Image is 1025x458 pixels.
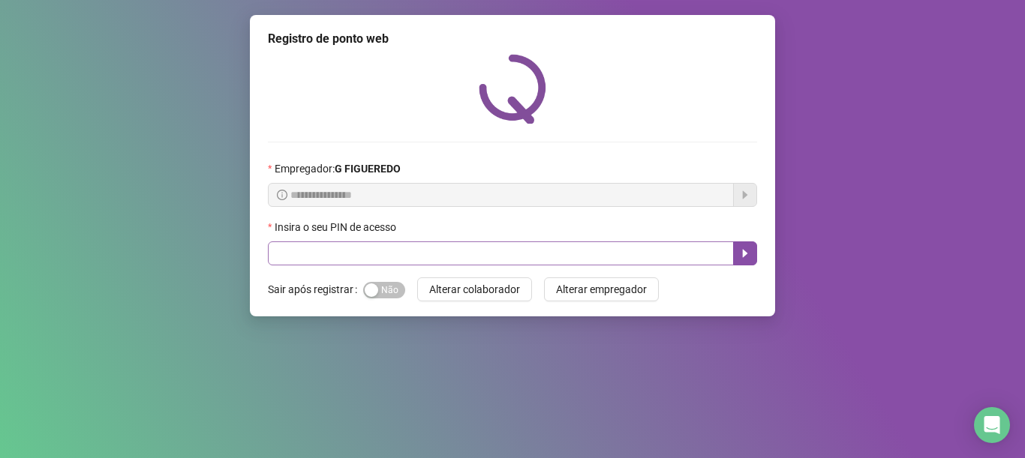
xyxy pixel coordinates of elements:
[275,160,401,177] span: Empregador :
[335,163,401,175] strong: G FIGUEREDO
[417,277,532,301] button: Alterar colaborador
[268,277,363,301] label: Sair após registrar
[544,277,659,301] button: Alterar empregador
[479,54,546,124] img: QRPoint
[277,190,287,200] span: info-circle
[974,407,1010,443] div: Open Intercom Messenger
[429,281,520,298] span: Alterar colaborador
[268,30,757,48] div: Registro de ponto web
[268,219,406,235] label: Insira o seu PIN de acesso
[739,247,751,259] span: caret-right
[556,281,647,298] span: Alterar empregador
